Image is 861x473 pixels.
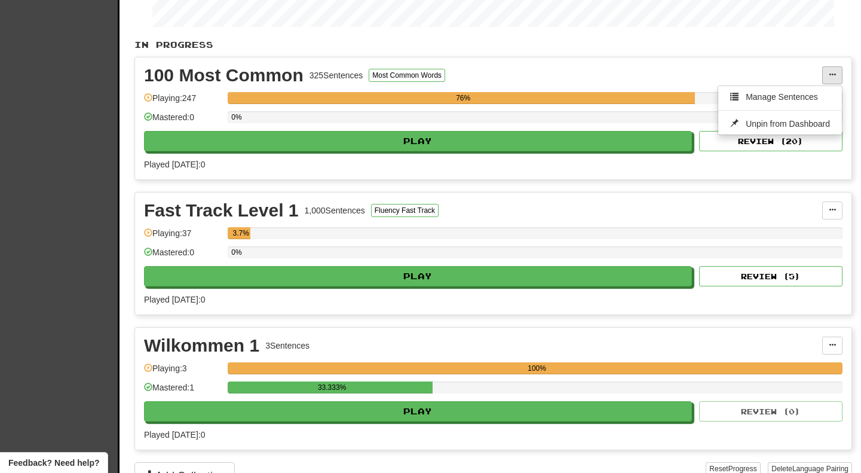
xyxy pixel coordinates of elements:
[144,295,205,304] span: Played [DATE]: 0
[699,266,842,286] button: Review (5)
[728,465,757,473] span: Progress
[699,131,842,151] button: Review (20)
[310,69,363,81] div: 325 Sentences
[144,202,299,219] div: Fast Track Level 1
[144,160,205,169] span: Played [DATE]: 0
[144,92,222,112] div: Playing: 247
[8,457,99,469] span: Open feedback widget
[144,337,259,355] div: Wilkommen 1
[231,382,433,393] div: 33.333%
[144,362,222,382] div: Playing: 3
[144,246,222,266] div: Mastered: 0
[265,340,310,352] div: 3 Sentences
[144,430,205,440] span: Played [DATE]: 0
[144,131,692,151] button: Play
[144,266,692,286] button: Play
[231,227,250,239] div: 3.7%
[144,111,222,131] div: Mastered: 0
[144,66,304,84] div: 100 Most Common
[231,362,842,374] div: 100%
[144,401,692,422] button: Play
[144,227,222,247] div: Playing: 37
[746,119,830,129] span: Unpin from Dashboard
[699,401,842,422] button: Review (0)
[305,205,365,216] div: 1,000 Sentences
[792,465,848,473] span: Language Pairing
[231,92,695,104] div: 76%
[134,39,852,51] p: In Progress
[144,382,222,401] div: Mastered: 1
[718,116,842,132] a: Unpin from Dashboard
[369,69,445,82] button: Most Common Words
[746,92,818,102] span: Manage Sentences
[371,204,439,217] button: Fluency Fast Track
[718,89,842,105] a: Manage Sentences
